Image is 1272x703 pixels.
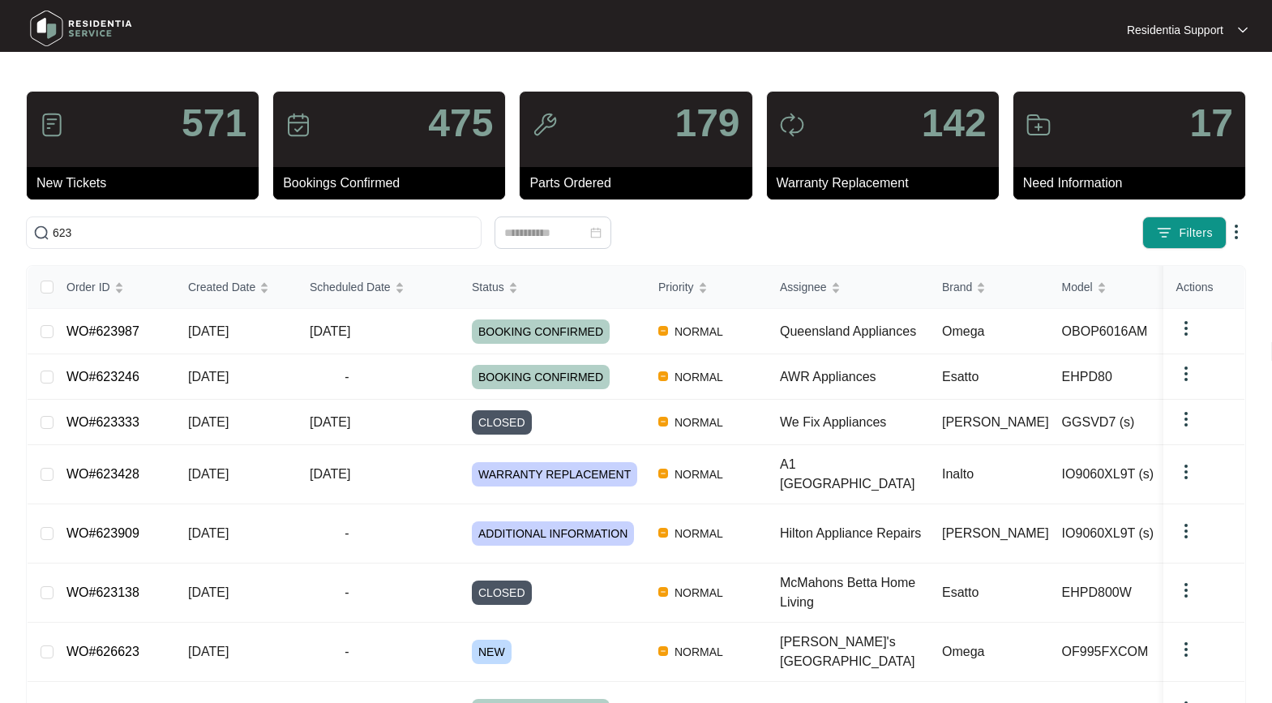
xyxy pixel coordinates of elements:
[33,225,49,241] img: search-icon
[1176,409,1196,429] img: dropdown arrow
[188,278,255,296] span: Created Date
[188,645,229,658] span: [DATE]
[767,266,929,309] th: Assignee
[472,278,504,296] span: Status
[942,526,1049,540] span: [PERSON_NAME]
[668,524,730,543] span: NORMAL
[472,365,610,389] span: BOOKING CONFIRMED
[472,581,532,605] span: CLOSED
[1176,319,1196,338] img: dropdown arrow
[472,640,512,664] span: NEW
[668,322,730,341] span: NORMAL
[472,410,532,435] span: CLOSED
[1176,581,1196,600] img: dropdown arrow
[942,370,979,384] span: Esatto
[472,319,610,344] span: BOOKING CONFIRMED
[780,322,929,341] div: Queensland Appliances
[428,104,493,143] p: 475
[1142,216,1227,249] button: filter iconFilters
[1049,564,1211,623] td: EHPD800W
[39,112,65,138] img: icon
[66,324,139,338] a: WO#623987
[1163,266,1244,309] th: Actions
[658,278,694,296] span: Priority
[188,370,229,384] span: [DATE]
[310,324,350,338] span: [DATE]
[658,646,668,656] img: Vercel Logo
[310,583,384,602] span: -
[1238,26,1248,34] img: dropdown arrow
[942,645,984,658] span: Omega
[310,467,350,481] span: [DATE]
[658,417,668,427] img: Vercel Logo
[459,266,645,309] th: Status
[1227,222,1246,242] img: dropdown arrow
[779,112,805,138] img: icon
[942,415,1049,429] span: [PERSON_NAME]
[53,224,474,242] input: Search by Order Id, Assignee Name, Customer Name, Brand and Model
[780,524,929,543] div: Hilton Appliance Repairs
[66,585,139,599] a: WO#623138
[675,104,739,143] p: 179
[942,278,972,296] span: Brand
[658,469,668,478] img: Vercel Logo
[668,583,730,602] span: NORMAL
[1176,640,1196,659] img: dropdown arrow
[529,174,752,193] p: Parts Ordered
[310,415,350,429] span: [DATE]
[942,585,979,599] span: Esatto
[1023,174,1245,193] p: Need Information
[66,467,139,481] a: WO#623428
[1190,104,1233,143] p: 17
[668,642,730,662] span: NORMAL
[780,455,929,494] div: A1 [GEOGRAPHIC_DATA]
[188,526,229,540] span: [DATE]
[66,645,139,658] a: WO#626623
[668,465,730,484] span: NORMAL
[175,266,297,309] th: Created Date
[1127,22,1223,38] p: Residentia Support
[1049,504,1211,564] td: IO9060XL9T (s)
[1026,112,1051,138] img: icon
[310,367,384,387] span: -
[1049,309,1211,354] td: OBOP6016AM
[182,104,246,143] p: 571
[658,371,668,381] img: Vercel Logo
[668,413,730,432] span: NORMAL
[310,278,391,296] span: Scheduled Date
[1049,266,1211,309] th: Model
[777,174,999,193] p: Warranty Replacement
[188,467,229,481] span: [DATE]
[780,632,929,671] div: [PERSON_NAME]'s [GEOGRAPHIC_DATA]
[188,585,229,599] span: [DATE]
[658,528,668,538] img: Vercel Logo
[24,4,138,53] img: residentia service logo
[645,266,767,309] th: Priority
[780,573,929,612] div: McMahons Betta Home Living
[942,467,974,481] span: Inalto
[780,367,929,387] div: AWR Appliances
[1049,623,1211,682] td: OF995FXCOM
[1176,364,1196,384] img: dropdown arrow
[942,324,984,338] span: Omega
[310,642,384,662] span: -
[668,367,730,387] span: NORMAL
[1049,354,1211,400] td: EHPD80
[285,112,311,138] img: icon
[1176,521,1196,541] img: dropdown arrow
[780,278,827,296] span: Assignee
[929,266,1049,309] th: Brand
[310,524,384,543] span: -
[472,462,637,487] span: WARRANTY REPLACEMENT
[66,370,139,384] a: WO#623246
[658,326,668,336] img: Vercel Logo
[1156,225,1172,241] img: filter icon
[66,526,139,540] a: WO#623909
[1179,225,1213,242] span: Filters
[188,324,229,338] span: [DATE]
[297,266,459,309] th: Scheduled Date
[66,278,110,296] span: Order ID
[283,174,505,193] p: Bookings Confirmed
[1176,462,1196,482] img: dropdown arrow
[54,266,175,309] th: Order ID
